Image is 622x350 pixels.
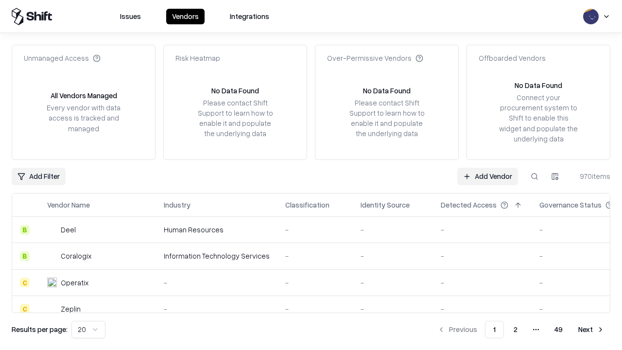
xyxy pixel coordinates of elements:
button: Vendors [166,9,205,24]
a: Add Vendor [457,168,518,185]
div: - [441,225,524,235]
div: Classification [285,200,329,210]
div: - [441,304,524,314]
button: 49 [547,321,570,338]
div: - [361,225,425,235]
div: Operatix [61,278,88,288]
img: Zeplin [47,304,57,314]
div: Offboarded Vendors [479,53,546,63]
div: - [164,304,270,314]
div: Deel [61,225,76,235]
div: - [441,278,524,288]
div: - [441,251,524,261]
div: C [20,278,30,287]
button: 1 [485,321,504,338]
div: - [361,278,425,288]
div: Please contact Shift Support to learn how to enable it and populate the underlying data [195,98,276,139]
button: 2 [506,321,525,338]
div: Industry [164,200,190,210]
div: Over-Permissive Vendors [327,53,423,63]
div: Unmanaged Access [24,53,101,63]
div: - [361,251,425,261]
div: Human Resources [164,225,270,235]
div: Identity Source [361,200,410,210]
div: All Vendors Managed [51,90,117,101]
div: B [20,225,30,235]
div: No Data Found [211,86,259,96]
div: Risk Heatmap [175,53,220,63]
div: - [285,225,345,235]
div: - [361,304,425,314]
button: Next [572,321,610,338]
div: B [20,251,30,261]
div: - [285,278,345,288]
img: Deel [47,225,57,235]
div: Zeplin [61,304,81,314]
div: Connect your procurement system to Shift to enable this widget and populate the underlying data [498,92,579,144]
div: Information Technology Services [164,251,270,261]
div: Governance Status [539,200,602,210]
div: No Data Found [515,80,562,90]
div: - [285,251,345,261]
button: Integrations [224,9,275,24]
div: C [20,304,30,314]
img: Operatix [47,278,57,287]
nav: pagination [432,321,610,338]
p: Results per page: [12,324,68,334]
div: - [164,278,270,288]
div: 970 items [571,171,610,181]
div: - [285,304,345,314]
div: No Data Found [363,86,411,96]
div: Please contact Shift Support to learn how to enable it and populate the underlying data [346,98,427,139]
img: Coralogix [47,251,57,261]
div: Detected Access [441,200,497,210]
div: Vendor Name [47,200,90,210]
button: Add Filter [12,168,66,185]
div: Coralogix [61,251,91,261]
button: Issues [114,9,147,24]
div: Every vendor with data access is tracked and managed [43,103,124,133]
